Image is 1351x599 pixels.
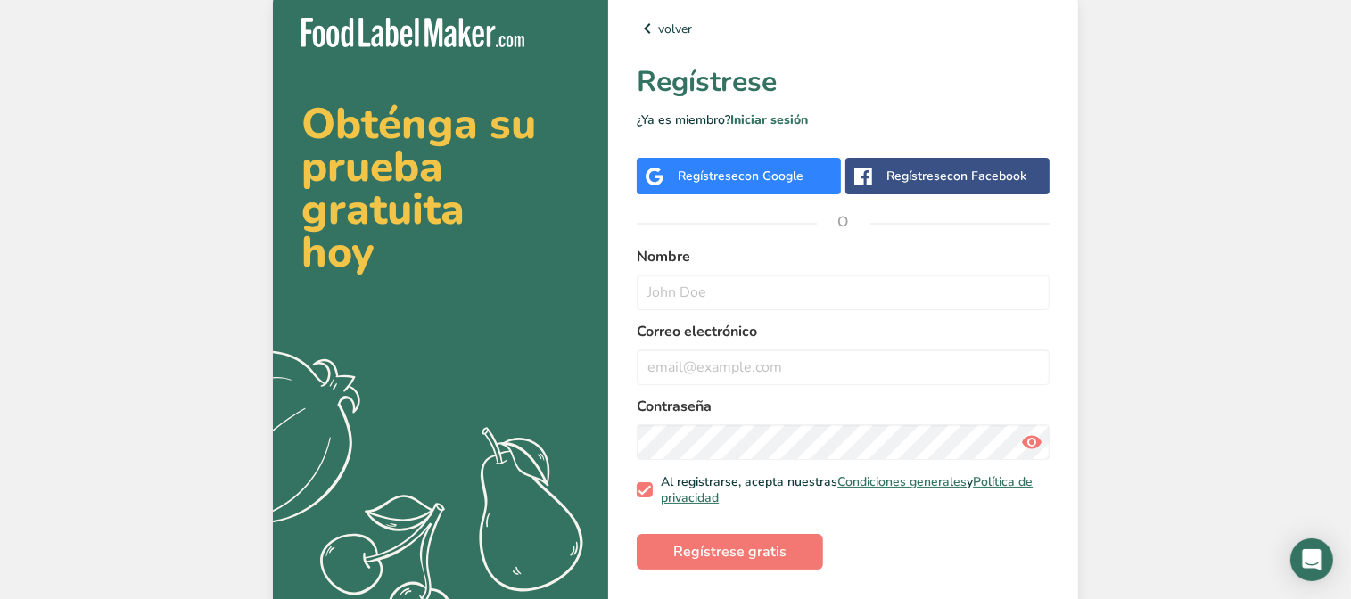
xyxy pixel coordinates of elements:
[817,195,870,249] span: O
[637,61,1050,103] h1: Regístrese
[637,246,1050,267] label: Nombre
[637,321,1050,342] label: Correo electrónico
[661,473,1033,506] a: Política de privacidad
[947,168,1026,185] span: con Facebook
[637,396,1050,417] label: Contraseña
[837,473,967,490] a: Condiciones generales
[301,18,524,47] img: Food Label Maker
[637,111,1050,129] p: ¿Ya es miembro?
[637,534,823,570] button: Regístrese gratis
[637,275,1050,310] input: John Doe
[1290,538,1333,581] div: Open Intercom Messenger
[678,167,803,185] div: Regístrese
[738,168,803,185] span: con Google
[637,18,1050,39] a: volver
[730,111,808,128] a: Iniciar sesión
[653,474,1043,505] span: Al registrarse, acepta nuestras y
[301,103,580,274] h2: Obténga su prueba gratuita hoy
[673,541,787,562] span: Regístrese gratis
[637,349,1050,385] input: email@example.com
[886,167,1026,185] div: Regístrese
